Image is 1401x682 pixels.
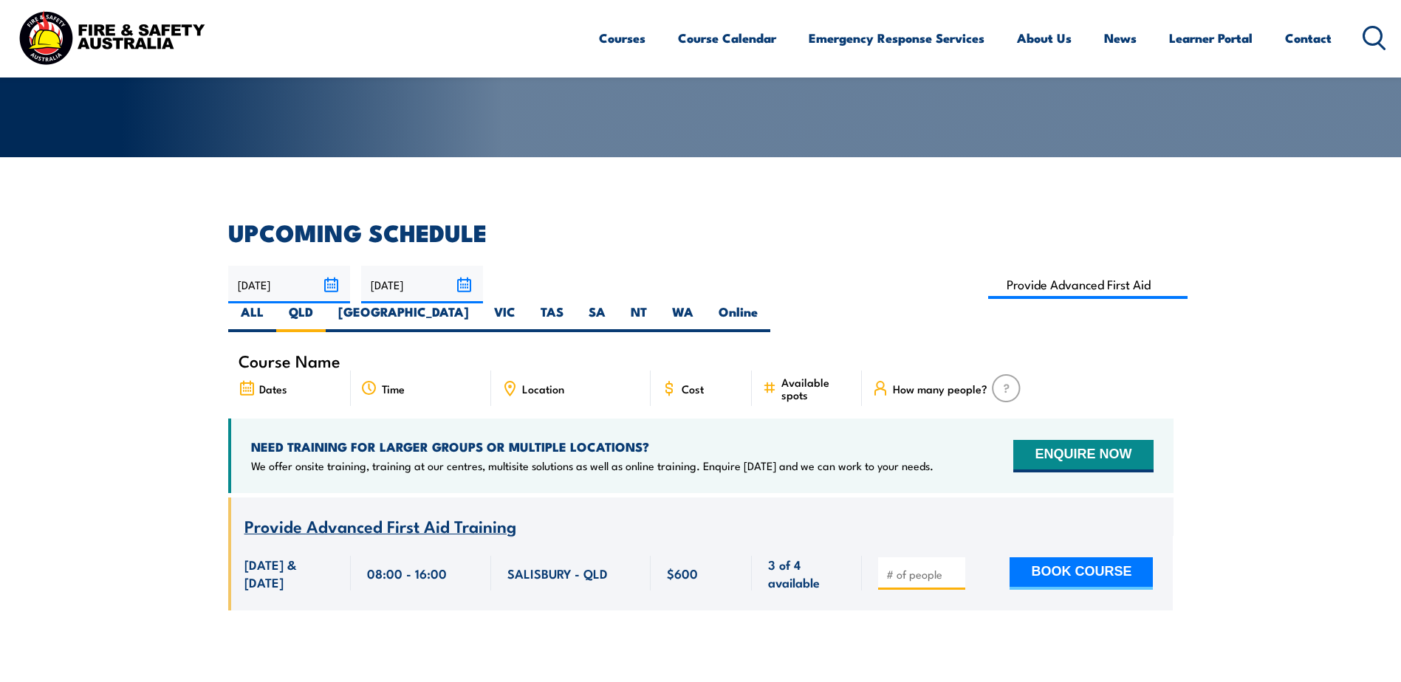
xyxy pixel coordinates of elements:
button: BOOK COURSE [1010,557,1153,590]
span: Provide Advanced First Aid Training [244,513,516,538]
span: 08:00 - 16:00 [367,565,447,582]
label: QLD [276,303,326,332]
h4: NEED TRAINING FOR LARGER GROUPS OR MULTIPLE LOCATIONS? [251,438,934,455]
label: VIC [482,303,528,332]
label: Online [706,303,770,332]
span: Course Name [239,354,340,367]
input: Search Course [988,270,1188,299]
input: # of people [886,567,960,582]
a: Courses [599,18,645,58]
a: Emergency Response Services [809,18,984,58]
span: Time [382,382,405,395]
a: News [1104,18,1137,58]
a: About Us [1017,18,1072,58]
span: Dates [259,382,287,395]
p: We offer onsite training, training at our centres, multisite solutions as well as online training... [251,458,934,473]
a: Provide Advanced First Aid Training [244,517,516,536]
span: 3 of 4 available [768,556,846,590]
span: [DATE] & [DATE] [244,556,335,590]
label: ALL [228,303,276,332]
a: Contact [1285,18,1332,58]
span: SALISBURY - QLD [507,565,608,582]
span: Location [522,382,564,395]
span: $600 [667,565,698,582]
input: To date [361,266,483,303]
a: Course Calendar [678,18,776,58]
span: Available spots [781,376,852,401]
span: Cost [682,382,704,395]
span: How many people? [893,382,987,395]
a: Learner Portal [1169,18,1253,58]
h2: UPCOMING SCHEDULE [228,221,1174,242]
label: TAS [528,303,576,332]
input: From date [228,266,350,303]
label: WA [660,303,706,332]
button: ENQUIRE NOW [1013,440,1153,472]
label: NT [618,303,660,332]
label: SA [576,303,618,332]
label: [GEOGRAPHIC_DATA] [326,303,482,332]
